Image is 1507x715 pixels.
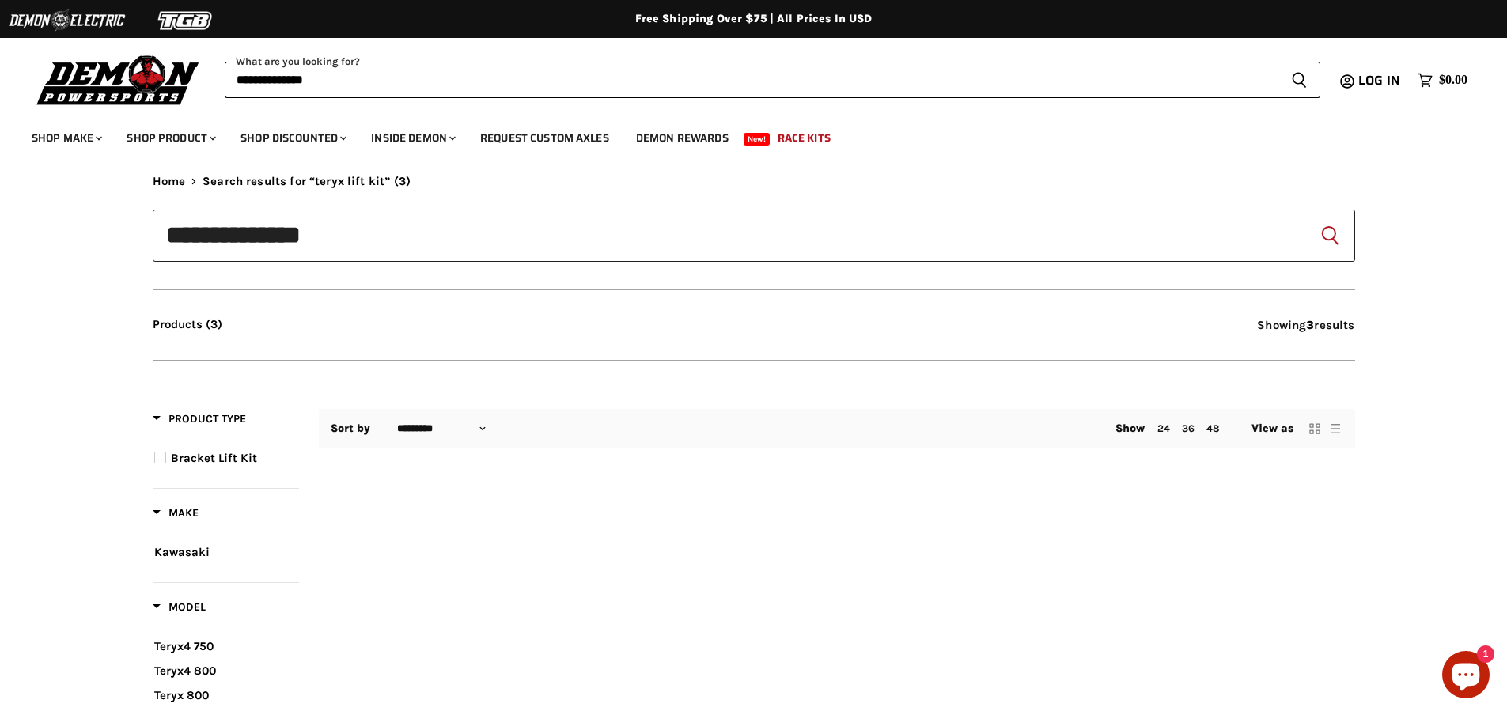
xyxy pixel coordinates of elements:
[1206,422,1219,434] a: 48
[153,210,1355,262] input: Search
[1410,69,1475,92] a: $0.00
[1351,74,1410,88] a: Log in
[1307,421,1323,437] button: grid view
[1182,422,1195,434] a: 36
[229,122,356,154] a: Shop Discounted
[153,175,1355,188] nav: Breadcrumbs
[225,62,1278,98] input: Search
[154,664,216,678] span: Teryx4 800
[359,122,465,154] a: Inside Demon
[1157,422,1170,434] a: 24
[154,639,214,653] span: Teryx4 750
[1327,421,1343,437] button: list view
[1278,62,1320,98] button: Search
[1257,318,1354,332] span: Showing results
[153,600,206,619] button: Filter by Model
[154,688,209,702] span: Teryx 800
[766,122,842,154] a: Race Kits
[171,451,257,465] span: Bracket Lift Kit
[8,6,127,36] img: Demon Electric Logo 2
[624,122,740,154] a: Demon Rewards
[744,133,771,146] span: New!
[331,422,371,435] label: Sort by
[153,175,186,188] a: Home
[153,318,222,331] button: Products (3)
[127,6,245,36] img: TGB Logo 2
[225,62,1320,98] form: Product
[153,210,1355,262] form: Product
[121,12,1387,26] div: Free Shipping Over $75 | All Prices In USD
[153,412,246,426] span: Product Type
[153,411,246,431] button: Filter by Product Type
[1317,223,1342,248] button: Search
[20,115,1463,154] ul: Main menu
[153,505,199,525] button: Filter by Make
[154,545,210,559] span: Kawasaki
[115,122,225,154] a: Shop Product
[468,122,621,154] a: Request Custom Axles
[1439,73,1467,88] span: $0.00
[153,506,199,520] span: Make
[1251,422,1294,435] span: View as
[32,51,205,108] img: Demon Powersports
[1306,318,1314,332] strong: 3
[1358,70,1400,90] span: Log in
[20,122,112,154] a: Shop Make
[1115,422,1145,435] span: Show
[1437,651,1494,702] inbox-online-store-chat: Shopify online store chat
[203,175,411,188] span: Search results for “teryx lift kit” (3)
[153,600,206,614] span: Model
